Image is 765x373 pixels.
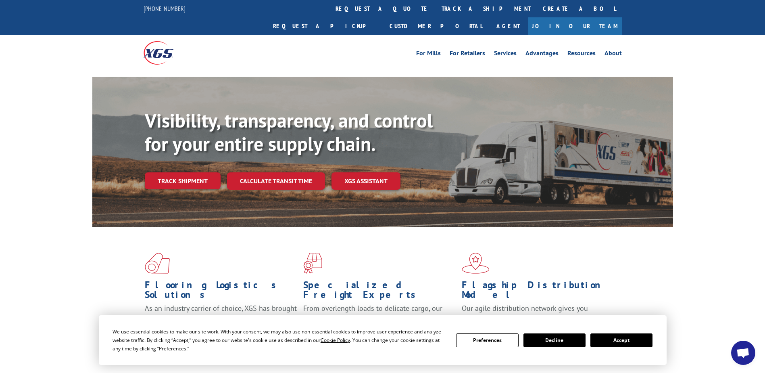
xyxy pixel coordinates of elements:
[462,304,610,323] span: Our agile distribution network gives you nationwide inventory management on demand.
[416,50,441,59] a: For Mills
[331,172,400,190] a: XGS ASSISTANT
[567,50,596,59] a: Resources
[144,4,186,13] a: [PHONE_NUMBER]
[159,345,186,352] span: Preferences
[525,50,559,59] a: Advantages
[462,253,490,274] img: xgs-icon-flagship-distribution-model-red
[145,172,221,189] a: Track shipment
[456,333,518,347] button: Preferences
[731,341,755,365] div: Open chat
[227,172,325,190] a: Calculate transit time
[450,50,485,59] a: For Retailers
[590,333,652,347] button: Accept
[145,280,297,304] h1: Flooring Logistics Solutions
[523,333,586,347] button: Decline
[462,280,614,304] h1: Flagship Distribution Model
[267,17,384,35] a: Request a pickup
[528,17,622,35] a: Join Our Team
[99,315,667,365] div: Cookie Consent Prompt
[303,280,456,304] h1: Specialized Freight Experts
[604,50,622,59] a: About
[113,327,446,353] div: We use essential cookies to make our site work. With your consent, we may also use non-essential ...
[303,253,322,274] img: xgs-icon-focused-on-flooring-red
[321,337,350,344] span: Cookie Policy
[145,253,170,274] img: xgs-icon-total-supply-chain-intelligence-red
[488,17,528,35] a: Agent
[303,304,456,339] p: From overlength loads to delicate cargo, our experienced staff knows the best way to move your fr...
[384,17,488,35] a: Customer Portal
[494,50,517,59] a: Services
[145,304,297,332] span: As an industry carrier of choice, XGS has brought innovation and dedication to flooring logistics...
[145,108,433,156] b: Visibility, transparency, and control for your entire supply chain.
